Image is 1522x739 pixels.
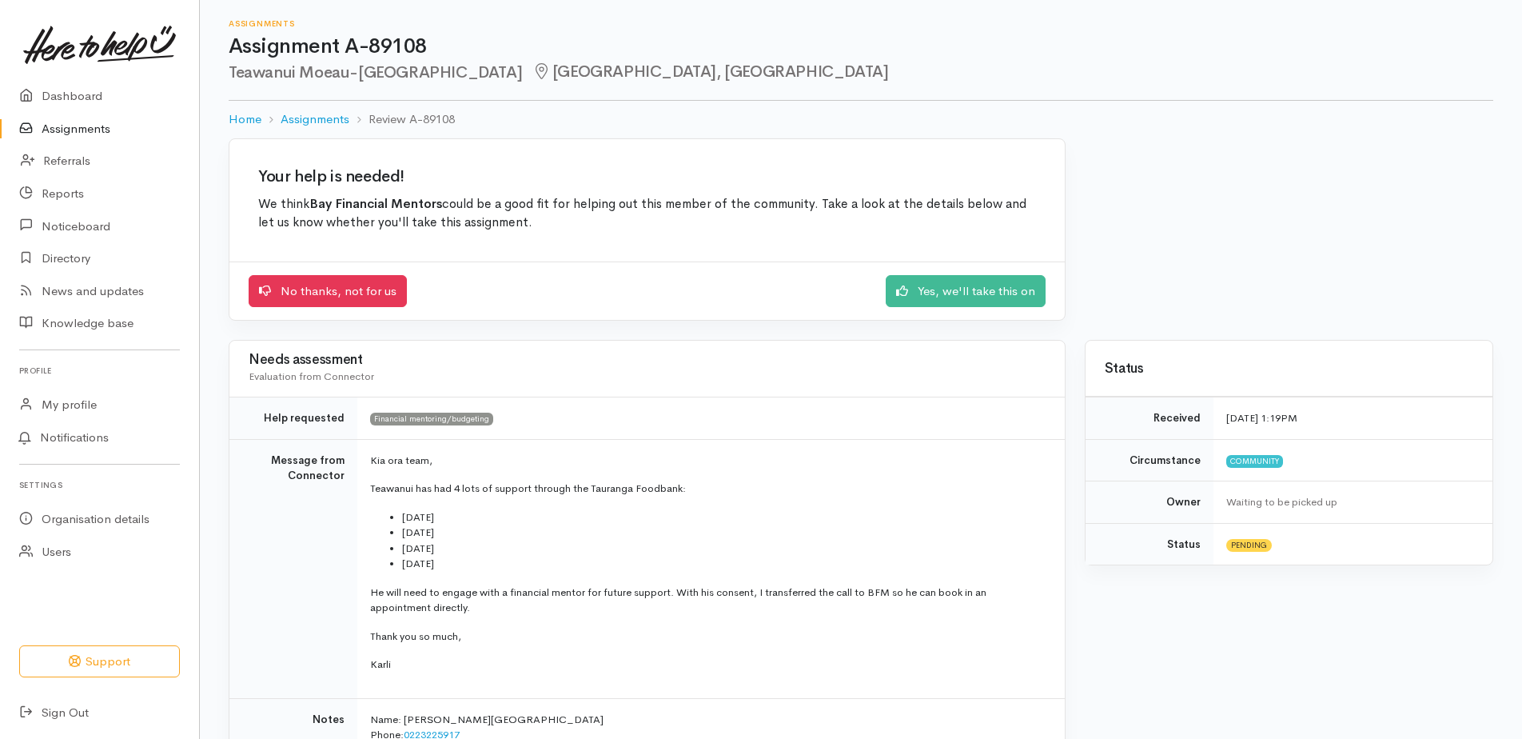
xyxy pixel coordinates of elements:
li: [DATE] [402,509,1046,525]
span: Community [1226,455,1283,468]
li: [DATE] [402,556,1046,572]
a: Assignments [281,110,349,129]
span: Pending [1226,539,1272,552]
h1: Assignment A-89108 [229,35,1493,58]
td: Circumstance [1086,439,1213,481]
h6: Assignments [229,19,1493,28]
p: Kia ora team, [370,453,1046,469]
h6: Profile [19,360,180,381]
h3: Needs assessment [249,353,1046,368]
button: Support [19,645,180,678]
a: Home [229,110,261,129]
div: Waiting to be picked up [1226,494,1473,510]
h3: Status [1105,362,1473,377]
nav: breadcrumb [229,101,1493,138]
td: Status [1086,523,1213,565]
li: [DATE] [402,541,1046,557]
span: Evaluation from Connector [249,369,374,383]
a: No thanks, not for us [249,275,407,308]
td: Received [1086,397,1213,440]
p: Thank you so much, [370,629,1046,645]
p: Teawanui has had 4 lots of support through the Tauranga Foodbank: [370,481,1046,497]
time: [DATE] 1:19PM [1226,411,1297,425]
p: Karli [370,657,1046,673]
h2: Teawanui Moeau-[GEOGRAPHIC_DATA] [229,63,1493,82]
td: Owner [1086,481,1213,524]
b: Bay Financial Mentors [309,196,442,212]
h2: Your help is needed! [258,168,1036,186]
a: Yes, we'll take this on [886,275,1046,308]
p: We think could be a good fit for helping out this member of the community. Take a look at the det... [258,195,1036,233]
p: He will need to engage with a financial mentor for future support. With his consent, I transferre... [370,585,1046,616]
span: Financial mentoring/budgeting [370,413,493,425]
li: Review A-89108 [349,110,455,129]
span: [GEOGRAPHIC_DATA], [GEOGRAPHIC_DATA] [532,62,888,82]
h6: Settings [19,474,180,496]
li: [DATE] [402,525,1046,541]
td: Message from Connector [229,439,357,698]
td: Help requested [229,397,357,440]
